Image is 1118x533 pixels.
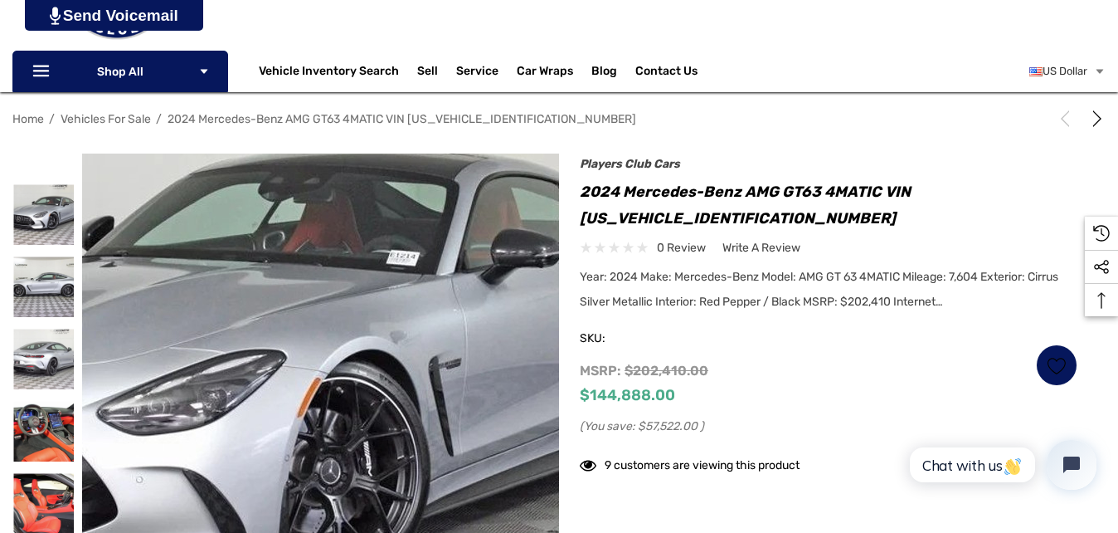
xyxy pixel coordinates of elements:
[12,51,228,92] p: Shop All
[12,105,1106,134] nav: Breadcrumb
[198,66,210,77] svg: Icon Arrow Down
[700,419,704,433] span: )
[259,64,399,82] a: Vehicle Inventory Search
[722,237,800,258] a: Write a Review
[580,270,1058,309] span: Year: 2024 Make: Mercedes-Benz Model: AMG GT 63 4MATIC Mileage: 7,604 Exterior: Cirrus Silver Met...
[638,419,698,433] span: $57,522.00
[580,450,800,476] div: 9 customers are viewing this product
[657,237,706,258] span: 0 review
[12,112,44,126] a: Home
[1057,110,1080,127] a: Previous
[1029,55,1106,88] a: USD
[13,401,74,462] img: For Sale: 2024 Mercedes-Benz AMG GT63 4MATIC VIN W1KRJ7JB0RF000528
[580,178,1077,232] h1: 2024 Mercedes-Benz AMG GT63 4MATIC VIN [US_VEHICLE_IDENTIFICATION_NUMBER]
[456,64,498,82] a: Service
[722,241,800,256] span: Write a Review
[892,426,1111,504] iframe: Tidio Chat
[1036,345,1077,386] a: Wish List
[13,184,74,245] img: For Sale: 2024 Mercedes-Benz AMG GT63 4MATIC VIN W1KRJ7JB0RF000528
[13,257,74,317] img: For Sale: 2024 Mercedes-Benz AMG GT63 4MATIC VIN W1KRJ7JB0RF000528
[517,55,591,88] a: Car Wraps
[61,112,151,126] a: Vehicles For Sale
[580,419,635,433] span: (You save:
[517,64,573,82] span: Car Wraps
[580,157,680,171] a: Players Club Cars
[417,64,438,82] span: Sell
[635,64,698,82] a: Contact Us
[1082,110,1106,127] a: Next
[580,363,621,379] span: MSRP:
[1048,356,1067,375] svg: Wish List
[625,363,708,379] span: $202,410.00
[1085,292,1118,309] svg: Top
[591,64,617,82] a: Blog
[580,327,663,350] span: SKU:
[13,329,74,389] img: For Sale: 2024 Mercedes-Benz AMG GT63 4MATIC VIN W1KRJ7JB0RF000528
[31,62,56,81] svg: Icon Line
[1093,259,1110,276] svg: Social Media
[417,55,456,88] a: Sell
[168,112,636,126] a: 2024 Mercedes-Benz AMG GT63 4MATIC VIN [US_VEHICLE_IDENTIFICATION_NUMBER]
[1093,225,1110,242] svg: Recently Viewed
[580,386,675,404] span: $144,888.00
